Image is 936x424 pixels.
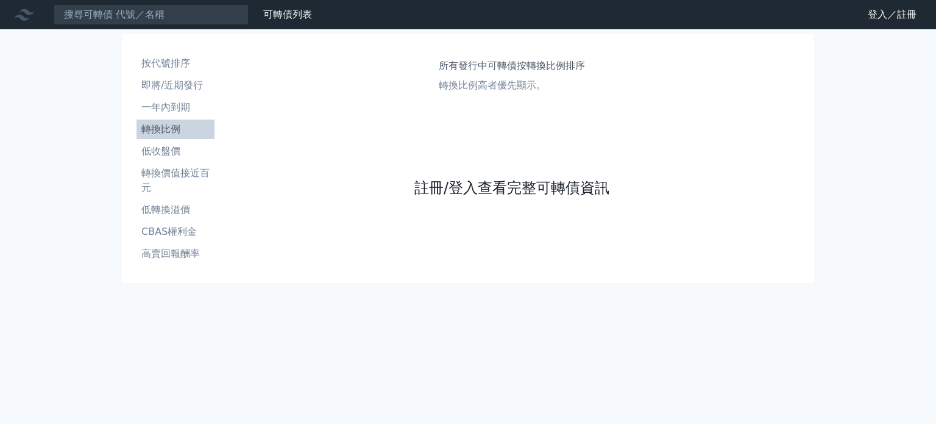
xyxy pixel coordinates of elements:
a: 低收盤價 [136,142,214,161]
a: CBAS權利金 [136,222,214,242]
a: 註冊/登入查看完整可轉債資訊 [414,178,609,198]
li: 低收盤價 [136,144,214,159]
a: 登入／註冊 [858,5,926,24]
li: CBAS權利金 [136,225,214,239]
p: 轉換比例高者優先顯示。 [439,78,585,93]
li: 轉換價值接近百元 [136,166,214,195]
li: 一年內到期 [136,100,214,115]
a: 轉換比例 [136,120,214,139]
li: 低轉換溢價 [136,203,214,217]
input: 搜尋可轉債 代號／名稱 [54,4,249,25]
a: 一年內到期 [136,98,214,117]
li: 轉換比例 [136,122,214,137]
li: 即將/近期發行 [136,78,214,93]
h1: 所有發行中可轉債按轉換比例排序 [439,59,585,73]
li: 高賣回報酬率 [136,246,214,261]
a: 可轉債列表 [263,9,312,20]
a: 高賣回報酬率 [136,244,214,264]
a: 低轉換溢價 [136,200,214,220]
a: 轉換價值接近百元 [136,163,214,198]
a: 即將/近期發行 [136,76,214,95]
a: 按代號排序 [136,54,214,73]
li: 按代號排序 [136,56,214,71]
